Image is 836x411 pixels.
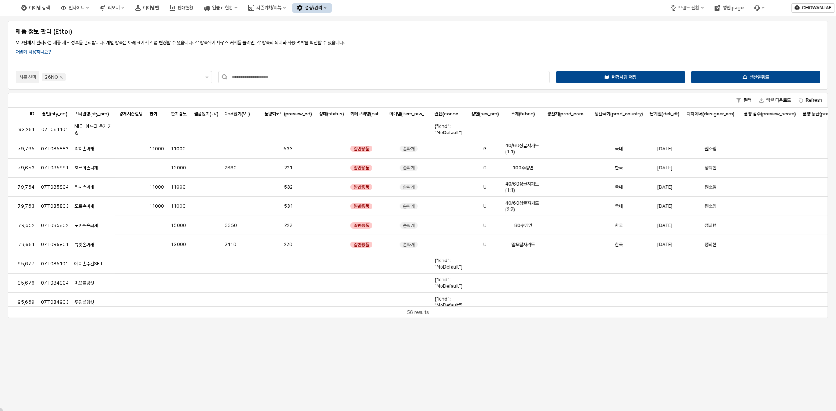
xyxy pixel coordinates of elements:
[171,165,186,171] span: 13000
[710,3,748,13] div: 영업 page
[171,222,186,229] span: 15000
[657,222,673,229] span: [DATE]
[41,261,68,267] span: 07T085101
[756,96,794,105] button: 엑셀 다운로드
[615,184,623,190] span: 국내
[42,111,67,117] span: 품번(sty_cd)
[284,242,292,248] span: 220
[505,181,541,193] span: 40/60싱글쟈가드(1:1)
[284,165,292,171] span: 221
[802,5,832,11] p: CHOWANJAE
[505,200,541,213] span: 40/60싱글쟈가드(2:2)
[171,203,186,209] span: 11000
[74,111,109,117] span: 스타일명(sty_nm)
[791,3,835,13] button: CHOWANJAE
[16,28,482,36] h5: 제품 정보 관리 (Ettoi)
[264,111,312,117] span: 품평회코드(preview_cd)
[615,242,623,248] span: 한국
[705,184,716,190] span: 원소임
[212,5,233,11] div: 입출고 현황
[435,296,464,308] span: {"kind": "NoDefault"}
[750,3,769,13] div: Menu item 6
[16,3,54,13] div: 아이템 검색
[705,146,716,152] span: 원소임
[41,165,68,171] span: 07T085881
[595,111,643,117] span: 생산국가(prod_country)
[403,203,415,209] span: 손싸개
[723,5,744,11] div: 영업 page
[41,126,68,133] span: 07T091101
[350,111,383,117] span: 카테고리명(category_name)
[178,5,193,11] div: 판매현황
[354,146,369,152] span: 일반용품
[403,184,415,190] span: 손싸개
[292,3,332,13] button: 설정/관리
[284,203,293,209] span: 531
[41,242,68,248] span: 07T085801
[41,299,68,305] span: 07T084903
[41,280,68,286] span: 07T084904
[171,111,187,117] span: 판가검토
[354,184,369,190] span: 일반용품
[149,203,164,209] span: 11000
[705,222,716,229] span: 정의현
[18,242,34,248] span: 79,651
[41,222,68,229] span: 07T085802
[41,146,68,152] span: 07T085882
[171,184,186,190] span: 11000
[45,73,58,81] div: 26NO
[149,146,164,152] span: 11000
[612,74,637,80] p: 변경사항 저장
[225,242,236,248] span: 2410
[705,203,716,209] span: 원소임
[16,49,51,55] button: 어떻게 사용하나요?
[615,146,623,152] span: 국내
[74,146,94,152] span: 리지손싸개
[657,184,673,190] span: [DATE]
[56,3,94,13] button: 인사이트
[244,3,291,13] div: 시즌기획/리뷰
[691,71,820,83] button: 생산현황표
[19,73,36,81] div: 시즌 선택
[650,111,680,117] span: 납기일(deli_dt)
[354,242,369,248] span: 일반용품
[149,184,164,190] span: 11000
[131,3,163,13] div: 아이템맵
[95,3,129,13] div: 리오더
[513,165,533,171] span: 100수양면
[8,306,828,318] div: Table toolbar
[354,222,369,229] span: 일반용품
[74,222,98,229] span: 로이즌손싸개
[119,111,143,117] span: 강제시즌할당
[74,123,112,136] span: NICI_에뜨와 동키 키링
[705,242,716,248] span: 정의현
[284,222,292,229] span: 222
[165,3,198,13] button: 판매현황
[687,111,734,117] span: 디자이너(designer_nm)
[403,242,415,248] span: 손싸개
[305,5,322,11] div: 설정/관리
[41,203,68,209] span: 07T085803
[284,184,293,190] span: 532
[18,165,34,171] span: 79,653
[171,242,186,248] span: 13000
[319,111,344,117] span: 상태(status)
[18,203,34,209] span: 79,763
[483,184,487,190] span: U
[256,5,281,11] div: 시즌기획/리뷰
[29,5,50,11] div: 아이템 검색
[407,308,429,316] div: 56 results
[435,258,464,270] span: {"kind": "NoDefault"}
[483,203,487,209] span: U
[18,299,34,305] span: 95,669
[74,242,94,248] span: 큐렛손싸개
[511,242,535,248] span: 말모달자가드
[143,5,159,11] div: 아이템맵
[202,71,212,83] button: 제안 사항 표시
[657,203,673,209] span: [DATE]
[615,222,623,229] span: 한국
[225,165,237,171] span: 2680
